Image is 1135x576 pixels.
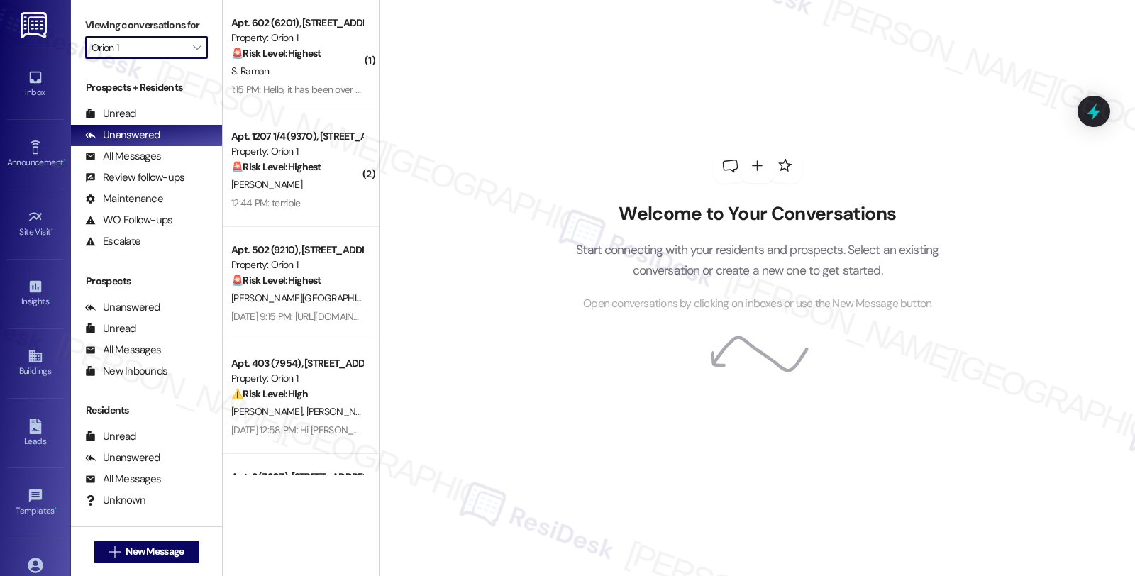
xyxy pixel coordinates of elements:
[7,414,64,453] a: Leads
[85,493,145,508] div: Unknown
[7,65,64,104] a: Inbox
[92,36,185,59] input: All communities
[231,178,302,191] span: [PERSON_NAME]
[231,274,321,287] strong: 🚨 Risk Level: Highest
[85,106,136,121] div: Unread
[555,240,960,280] p: Start connecting with your residents and prospects. Select an existing conversation or create a n...
[231,65,269,77] span: S. Raman
[231,405,306,418] span: [PERSON_NAME]
[109,546,120,558] i: 
[85,128,160,143] div: Unanswered
[85,234,140,249] div: Escalate
[85,149,161,164] div: All Messages
[126,544,184,559] span: New Message
[231,356,362,371] div: Apt. 403 (7954), [STREET_ADDRESS]
[7,344,64,382] a: Buildings
[85,429,136,444] div: Unread
[51,225,53,235] span: •
[85,192,163,206] div: Maintenance
[71,274,222,289] div: Prospects
[555,203,960,226] h2: Welcome to Your Conversations
[306,405,377,418] span: [PERSON_NAME]
[63,155,65,165] span: •
[231,257,362,272] div: Property: Orion 1
[71,403,222,418] div: Residents
[85,170,184,185] div: Review follow-ups
[21,12,50,38] img: ResiDesk Logo
[231,310,387,323] div: [DATE] 9:15 PM: [URL][DOMAIN_NAME]
[231,292,392,304] span: [PERSON_NAME][GEOGRAPHIC_DATA]
[85,472,161,487] div: All Messages
[85,14,208,36] label: Viewing conversations for
[231,243,362,257] div: Apt. 502 (9210), [STREET_ADDRESS]
[231,83,967,96] div: 1:15 PM: Hello, it has been over a week that our unit has not had gas. We have received no commun...
[231,47,321,60] strong: 🚨 Risk Level: Highest
[231,470,362,484] div: Apt. 3 (7307), [STREET_ADDRESS]
[85,213,172,228] div: WO Follow-ups
[7,275,64,313] a: Insights •
[85,450,160,465] div: Unanswered
[55,504,57,514] span: •
[7,484,64,522] a: Templates •
[231,144,362,159] div: Property: Orion 1
[231,160,321,173] strong: 🚨 Risk Level: Highest
[85,300,160,315] div: Unanswered
[231,31,362,45] div: Property: Orion 1
[71,80,222,95] div: Prospects + Residents
[231,16,362,31] div: Apt. 602 (6201), [STREET_ADDRESS]
[231,129,362,144] div: Apt. 1207 1/4 (9370), [STREET_ADDRESS]
[231,196,300,209] div: 12:44 PM: terrible
[85,343,161,358] div: All Messages
[231,371,362,386] div: Property: Orion 1
[85,364,167,379] div: New Inbounds
[85,321,136,336] div: Unread
[193,42,201,53] i: 
[583,295,931,313] span: Open conversations by clicking on inboxes or use the New Message button
[7,205,64,243] a: Site Visit •
[49,294,51,304] span: •
[94,541,199,563] button: New Message
[231,387,308,400] strong: ⚠️ Risk Level: High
